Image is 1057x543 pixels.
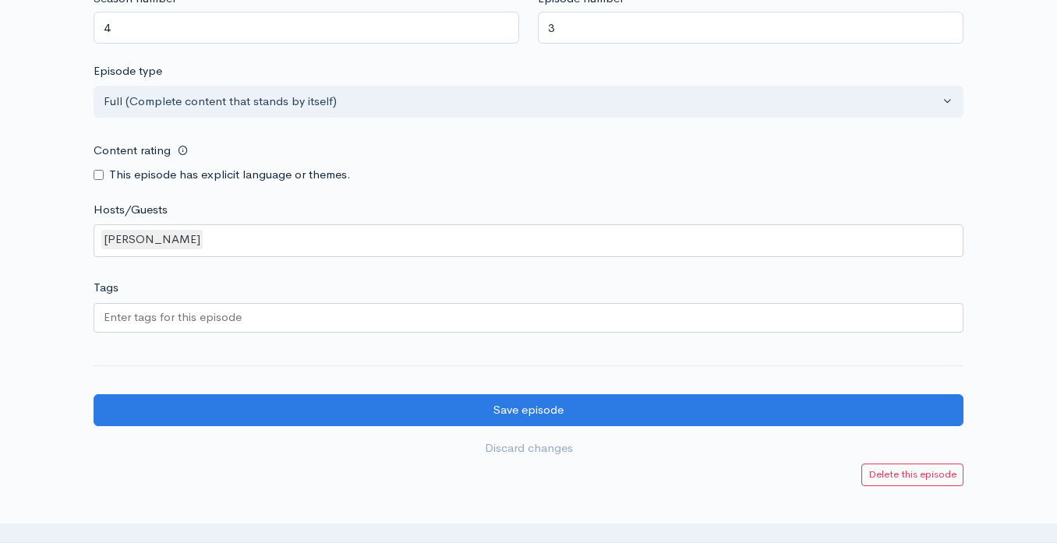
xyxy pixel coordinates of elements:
label: Episode type [94,62,162,80]
input: Enter season number for this episode [94,12,519,44]
input: Enter episode number [538,12,963,44]
input: Save episode [94,394,963,426]
div: [PERSON_NAME] [101,230,203,249]
a: Discard changes [94,432,963,464]
label: This episode has explicit language or themes. [109,166,351,184]
div: Full (Complete content that stands by itself) [104,93,939,111]
button: Full (Complete content that stands by itself) [94,86,963,118]
a: Delete this episode [861,464,963,486]
small: Delete this episode [868,467,956,481]
label: Tags [94,279,118,297]
input: Enter tags for this episode [104,309,244,326]
label: Hosts/Guests [94,201,168,219]
label: Content rating [94,135,171,167]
